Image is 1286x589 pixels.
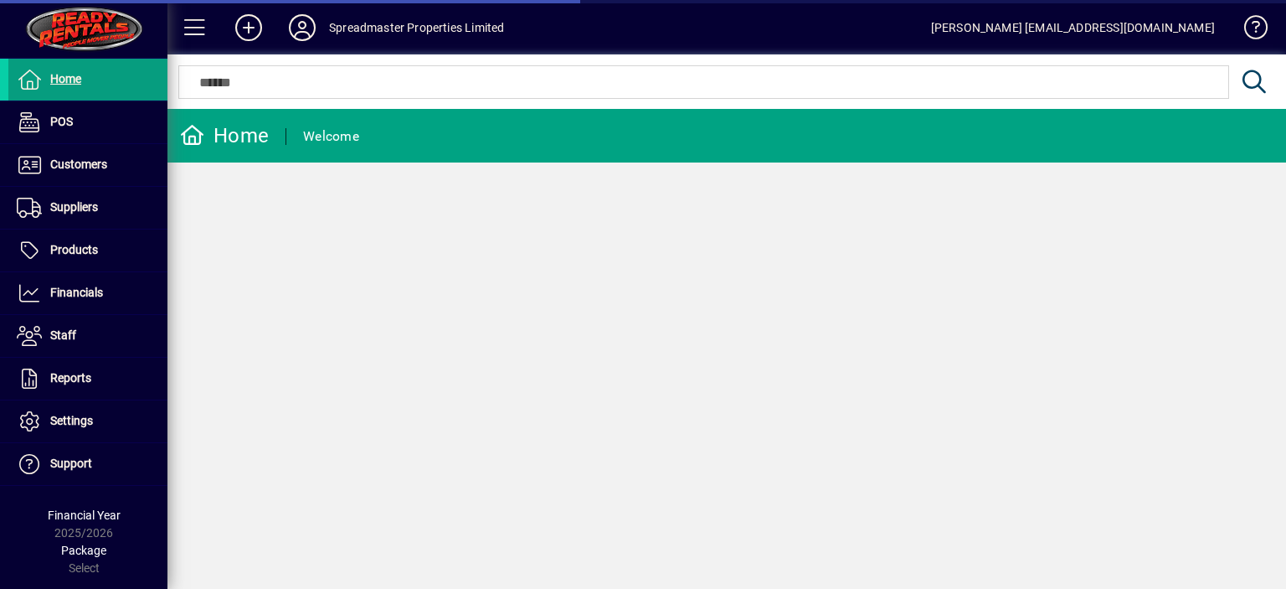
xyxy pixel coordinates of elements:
[8,144,167,186] a: Customers
[48,509,121,522] span: Financial Year
[180,122,269,149] div: Home
[1232,3,1265,58] a: Knowledge Base
[50,72,81,85] span: Home
[222,13,275,43] button: Add
[50,328,76,342] span: Staff
[50,158,107,171] span: Customers
[8,315,167,357] a: Staff
[50,200,98,214] span: Suppliers
[61,544,106,557] span: Package
[303,123,359,150] div: Welcome
[931,14,1215,41] div: [PERSON_NAME] [EMAIL_ADDRESS][DOMAIN_NAME]
[8,358,167,400] a: Reports
[50,286,103,299] span: Financials
[8,443,167,485] a: Support
[50,115,73,128] span: POS
[8,101,167,143] a: POS
[8,187,167,229] a: Suppliers
[8,230,167,271] a: Products
[329,14,504,41] div: Spreadmaster Properties Limited
[8,272,167,314] a: Financials
[275,13,329,43] button: Profile
[50,457,92,470] span: Support
[50,414,93,427] span: Settings
[50,371,91,385] span: Reports
[50,243,98,256] span: Products
[8,400,167,442] a: Settings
